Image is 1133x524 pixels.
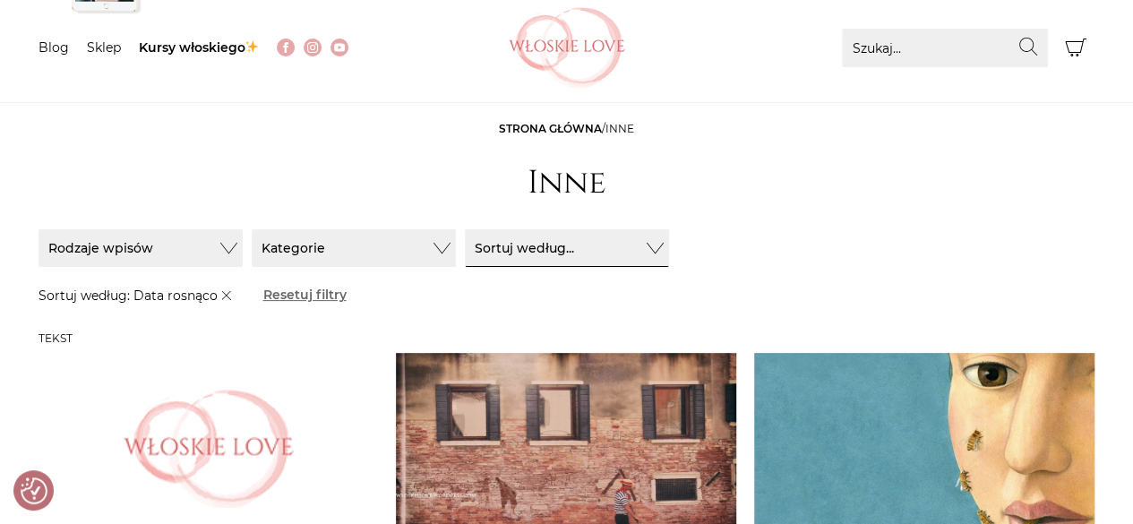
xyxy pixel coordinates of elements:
[262,285,348,305] a: Resetuj filtry
[21,477,47,504] button: Preferencje co do zgód
[139,39,260,56] a: Kursy włoskiego
[39,332,1095,345] h3: Tekst
[1057,29,1095,67] button: Koszyk
[245,40,258,53] img: ✨
[605,122,634,135] span: Inne
[842,29,1048,67] input: Szukaj...
[528,164,606,202] h1: Inne
[499,122,634,135] span: /
[39,287,236,305] span: Sortuj według: Data rosnąco
[39,229,243,267] button: Rodzaje wpisów
[252,229,456,267] button: Kategorie
[465,229,669,267] button: Sortuj według...
[509,7,625,88] img: Włoskielove
[21,477,47,504] img: Revisit consent button
[87,39,121,56] a: Sklep
[499,122,602,135] a: Strona główna
[39,39,69,56] a: Blog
